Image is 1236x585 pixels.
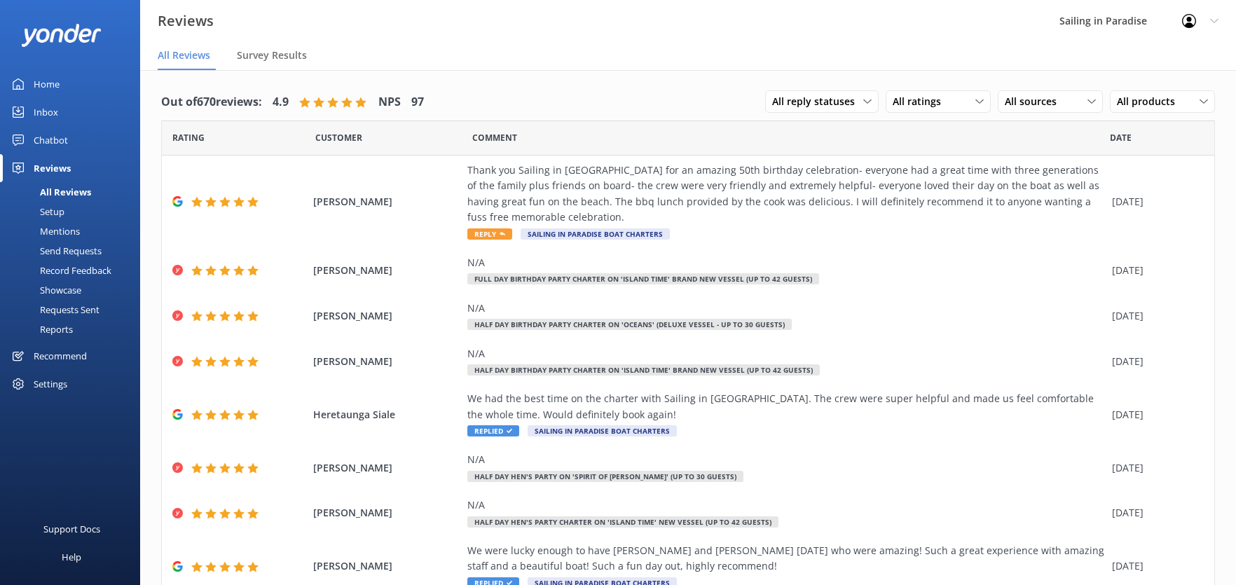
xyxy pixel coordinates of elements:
div: Showcase [8,280,81,300]
div: Home [34,70,60,98]
div: [DATE] [1112,263,1197,278]
div: We had the best time on the charter with Sailing in [GEOGRAPHIC_DATA]. The crew were super helpfu... [467,391,1105,422]
div: [DATE] [1112,308,1197,324]
div: Support Docs [43,515,100,543]
div: N/A [467,497,1105,513]
span: [PERSON_NAME] [313,558,461,574]
span: Half Day Hen's Party on 'Spirit of [PERSON_NAME]' (up to 30 guests) [467,471,743,482]
span: All reply statuses [772,94,863,109]
span: Replied [467,425,519,436]
span: Reply [467,228,512,240]
div: Mentions [8,221,80,241]
div: All Reviews [8,182,91,202]
div: Reports [8,319,73,339]
a: Showcase [8,280,140,300]
span: All Reviews [158,48,210,62]
div: [DATE] [1112,354,1197,369]
div: N/A [467,301,1105,316]
div: [DATE] [1112,194,1197,209]
div: Settings [34,370,67,398]
span: [PERSON_NAME] [313,354,461,369]
span: Date [315,131,362,144]
a: Requests Sent [8,300,140,319]
span: All products [1117,94,1183,109]
span: [PERSON_NAME] [313,263,461,278]
div: Send Requests [8,241,102,261]
div: Reviews [34,154,71,182]
div: We were lucky enough to have [PERSON_NAME] and [PERSON_NAME] [DATE] who were amazing! Such a grea... [467,543,1105,574]
span: Sailing In Paradise Boat Charters [521,228,670,240]
span: Full Day Birthday Party Charter on 'Island Time' BRAND NEW VESSEL (up to 42 guests) [467,273,819,284]
div: Thank you Sailing in [GEOGRAPHIC_DATA] for an amazing 50th birthday celebration- everyone had a g... [467,163,1105,226]
h4: 4.9 [273,93,289,111]
span: Date [1110,131,1132,144]
div: Record Feedback [8,261,111,280]
div: [DATE] [1112,407,1197,422]
div: N/A [467,452,1105,467]
div: Inbox [34,98,58,126]
div: [DATE] [1112,558,1197,574]
a: Mentions [8,221,140,241]
span: Survey Results [237,48,307,62]
span: Question [472,131,517,144]
span: Half Day Birthday Party Charter on 'Island Time' BRAND NEW VESSEL (up to 42 guests) [467,364,820,376]
span: All ratings [893,94,949,109]
h4: NPS [378,93,401,111]
h4: Out of 670 reviews: [161,93,262,111]
span: Date [172,131,205,144]
div: [DATE] [1112,460,1197,476]
h3: Reviews [158,10,214,32]
img: yonder-white-logo.png [21,24,102,47]
a: Record Feedback [8,261,140,280]
div: Setup [8,202,64,221]
a: Reports [8,319,140,339]
span: Sailing In Paradise Boat Charters [528,425,677,436]
span: [PERSON_NAME] [313,308,461,324]
div: N/A [467,346,1105,362]
a: All Reviews [8,182,140,202]
div: N/A [467,255,1105,270]
a: Send Requests [8,241,140,261]
div: Help [62,543,81,571]
span: All sources [1005,94,1065,109]
div: [DATE] [1112,505,1197,521]
h4: 97 [411,93,424,111]
span: Half Day Birthday Party Charter on 'Oceans' (DELUXE vessel - up to 30 guests) [467,319,792,330]
span: Half Day Hen's Party Charter on 'Island Time' NEW VESSEL (up to 42 guests) [467,516,778,528]
span: [PERSON_NAME] [313,194,461,209]
div: Requests Sent [8,300,99,319]
span: [PERSON_NAME] [313,460,461,476]
span: Heretaunga Siale [313,407,461,422]
div: Recommend [34,342,87,370]
span: [PERSON_NAME] [313,505,461,521]
a: Setup [8,202,140,221]
div: Chatbot [34,126,68,154]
